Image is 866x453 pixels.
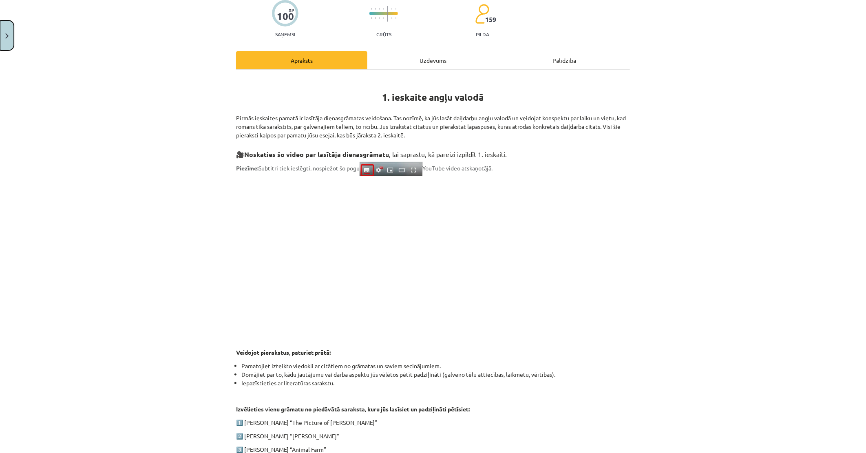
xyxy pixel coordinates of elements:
[272,31,298,37] p: Saņemsi
[5,33,9,39] img: icon-close-lesson-0947bae3869378f0d4975bcd49f059093ad1ed9edebbc8119c70593378902aed.svg
[289,8,294,12] span: XP
[379,17,380,19] img: icon-short-line-57e1e144782c952c97e751825c79c345078a6d821885a25fce030b3d8c18986b.svg
[236,432,630,440] p: 2️⃣ [PERSON_NAME] “[PERSON_NAME]”
[476,31,489,37] p: pilda
[475,4,489,24] img: students-c634bb4e5e11cddfef0936a35e636f08e4e9abd3cc4e673bd6f9a4125e45ecb1.svg
[367,51,499,69] div: Uzdevums
[236,105,630,139] p: Pirmās ieskaites pamatā ir lasītāja dienasgrāmatas veidošana. Tas nozīmē, ka jūs lasāt daiļdarbu ...
[485,16,496,23] span: 159
[241,370,630,379] li: Domājiet par to, kādu jautājumu vai darba aspektu jūs vēlētos pētīt padziļināti (galveno tēlu att...
[375,17,376,19] img: icon-short-line-57e1e144782c952c97e751825c79c345078a6d821885a25fce030b3d8c18986b.svg
[395,8,396,10] img: icon-short-line-57e1e144782c952c97e751825c79c345078a6d821885a25fce030b3d8c18986b.svg
[371,17,372,19] img: icon-short-line-57e1e144782c952c97e751825c79c345078a6d821885a25fce030b3d8c18986b.svg
[383,17,384,19] img: icon-short-line-57e1e144782c952c97e751825c79c345078a6d821885a25fce030b3d8c18986b.svg
[236,418,630,427] p: 1️⃣ [PERSON_NAME] “The Picture of [PERSON_NAME]”
[371,8,372,10] img: icon-short-line-57e1e144782c952c97e751825c79c345078a6d821885a25fce030b3d8c18986b.svg
[236,349,331,356] strong: Veidojot pierakstus, paturiet prātā:
[382,91,484,103] strong: 1. ieskaite angļu valodā
[236,144,630,159] h3: 🎥 , lai saprastu, kā pareizi izpildīt 1. ieskaiti.
[236,164,258,172] strong: Piezīme:
[375,8,376,10] img: icon-short-line-57e1e144782c952c97e751825c79c345078a6d821885a25fce030b3d8c18986b.svg
[376,31,391,37] p: Grūts
[236,51,367,69] div: Apraksts
[236,164,493,172] span: Subtitri tiek ieslēgti, nospiežot šo pogu YouTube video atskaņotājā.
[277,11,294,22] div: 100
[241,379,630,387] li: Iepazīstieties ar literatūras sarakstu.
[244,150,389,159] strong: Noskaties šo video par lasītāja dienasgrāmatu
[379,8,380,10] img: icon-short-line-57e1e144782c952c97e751825c79c345078a6d821885a25fce030b3d8c18986b.svg
[241,362,630,370] li: Pamatojiet izteikto viedokli ar citātiem no grāmatas un saviem secinājumiem.
[499,51,630,69] div: Palīdzība
[236,405,470,413] strong: Izvēlieties vienu grāmatu no piedāvātā saraksta, kuru jūs lasīsiet un padziļināti pētīsiet:
[383,8,384,10] img: icon-short-line-57e1e144782c952c97e751825c79c345078a6d821885a25fce030b3d8c18986b.svg
[395,17,396,19] img: icon-short-line-57e1e144782c952c97e751825c79c345078a6d821885a25fce030b3d8c18986b.svg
